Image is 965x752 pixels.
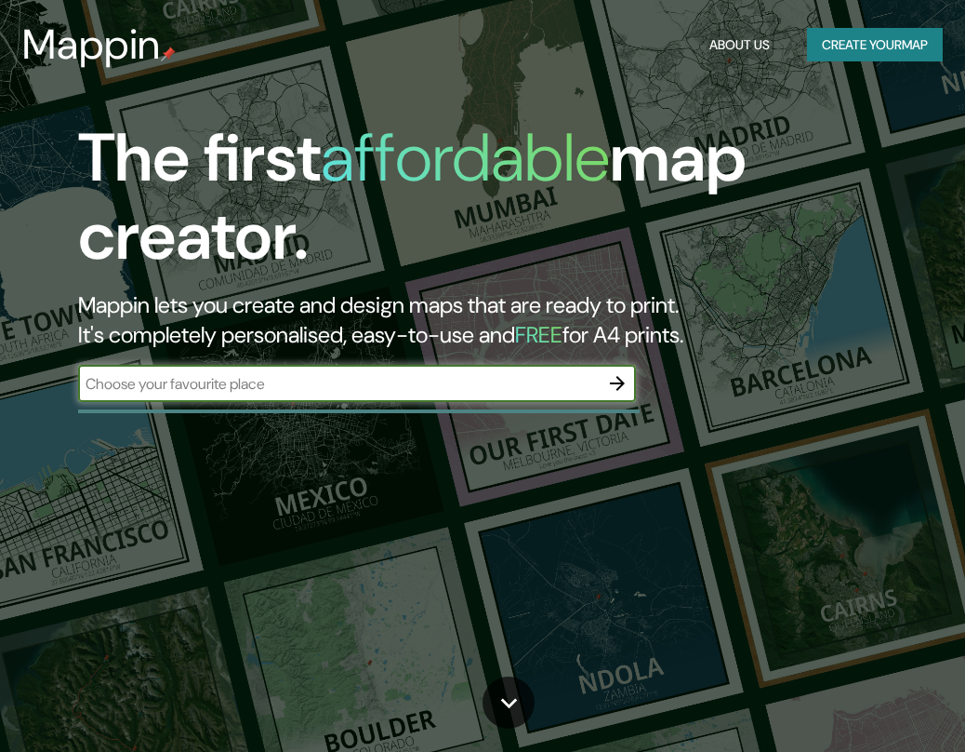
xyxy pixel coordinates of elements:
[78,119,850,290] h1: The first map creator.
[321,114,610,201] h1: affordable
[78,290,850,350] h2: Mappin lets you create and design maps that are ready to print. It's completely personalised, eas...
[515,320,562,349] h5: FREE
[702,28,777,62] button: About Us
[22,20,161,69] h3: Mappin
[78,373,599,395] input: Choose your favourite place
[161,47,176,61] img: mappin-pin
[807,28,943,62] button: Create yourmap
